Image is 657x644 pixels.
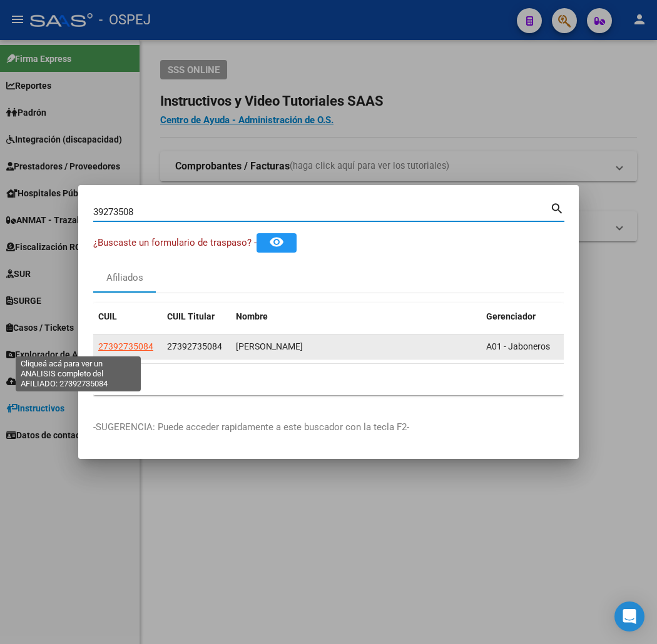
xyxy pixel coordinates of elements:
[486,311,536,321] span: Gerenciador
[93,237,257,248] span: ¿Buscaste un formulario de traspaso? -
[486,341,550,351] span: A01 - Jaboneros
[614,601,644,631] div: Open Intercom Messenger
[93,420,564,435] p: -SUGERENCIA: Puede acceder rapidamente a este buscador con la tecla F2-
[167,341,222,351] span: 27392735084
[236,311,268,321] span: Nombre
[231,303,481,330] datatable-header-cell: Nombre
[236,340,476,354] div: [PERSON_NAME]
[162,303,231,330] datatable-header-cell: CUIL Titular
[98,311,117,321] span: CUIL
[98,341,153,351] span: 27392735084
[106,271,143,285] div: Afiliados
[93,364,564,395] div: 1 total
[93,303,162,330] datatable-header-cell: CUIL
[481,303,576,330] datatable-header-cell: Gerenciador
[269,234,284,249] mat-icon: remove_red_eye
[167,311,215,321] span: CUIL Titular
[550,200,564,215] mat-icon: search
